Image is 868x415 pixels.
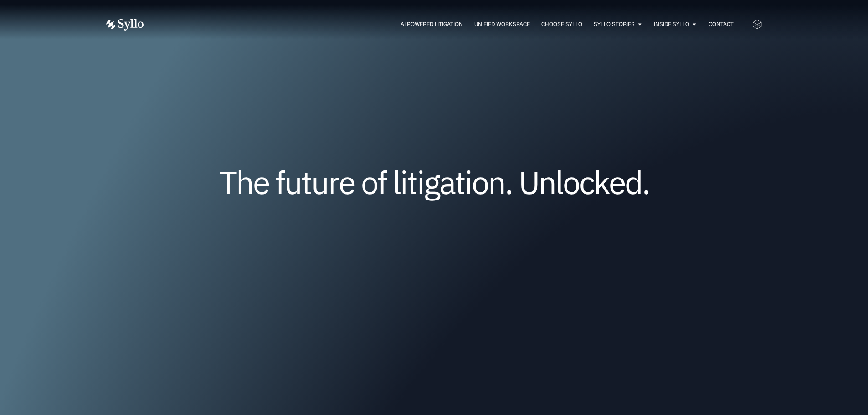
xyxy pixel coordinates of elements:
a: Contact [709,20,734,28]
nav: Menu [162,20,734,29]
a: Choose Syllo [541,20,582,28]
div: Menu Toggle [162,20,734,29]
a: Unified Workspace [474,20,530,28]
a: Syllo Stories [594,20,635,28]
img: Vector [106,19,144,31]
h1: The future of litigation. Unlocked. [161,167,708,197]
a: Inside Syllo [654,20,689,28]
a: AI Powered Litigation [401,20,463,28]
